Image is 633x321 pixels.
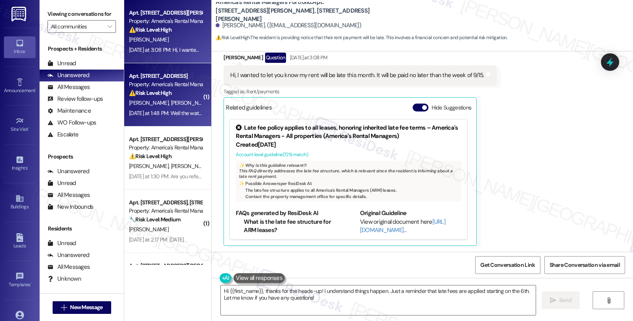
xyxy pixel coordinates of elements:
div: Related guidelines [226,104,272,115]
div: Property: America's Rental Managers Portfolio [129,80,202,89]
div: This FAQ directly addresses the late fee structure, which is relevant since the resident is infor... [236,161,461,202]
div: [DATE] at 1:48 PM: Well the water was turned off however no one ever let me know anything in rega... [129,110,478,117]
div: Unanswered [47,71,89,79]
li: The late fee structure applies to all America's Rental Managers (ARM) leases. For specific detail... [244,238,337,281]
label: Hide Suggestions [432,104,472,112]
li: Contact the property management office for specific details. [245,194,458,199]
div: Property: America's Rental Managers Portfolio [129,144,202,152]
div: Tagged as: [224,86,497,97]
span: • [27,164,28,170]
input: All communities [51,20,103,33]
div: [DATE] at 3:08 PM [288,53,328,62]
div: Apt. [STREET_ADDRESS][PERSON_NAME], [STREET_ADDRESS][PERSON_NAME] [129,9,202,17]
div: Unread [47,179,76,187]
label: Viewing conversations for [47,8,116,20]
div: Late fee policy applies to all leases, honoring inherited late fee terms – America's Rental Manag... [236,124,461,141]
span: [PERSON_NAME] [171,99,210,106]
div: Escalate [47,130,78,139]
div: Apt. [STREET_ADDRESS][GEOGRAPHIC_DATA][STREET_ADDRESS] [129,262,202,270]
div: Unanswered [47,167,89,176]
a: Site Visit • [4,114,36,136]
div: Apt. [STREET_ADDRESS][PERSON_NAME][PERSON_NAME] [129,135,202,144]
button: Get Conversation Link [475,256,540,274]
span: Send [559,296,571,304]
li: What is the late fee structure for ARM leases? [244,218,337,235]
b: FAQs generated by ResiDesk AI [236,209,318,217]
a: Templates • [4,270,36,291]
button: Share Conversation via email [544,256,625,274]
div: Unanswered [47,251,89,259]
div: Property: America's Rental Managers Portfolio [129,207,202,215]
span: • [30,281,32,286]
div: Prospects [40,153,124,161]
span: Share Conversation via email [550,261,620,269]
div: [DATE] at 1:30 PM: Are you referring to the giant mold issue or the electrical issue? [129,173,314,180]
i:  [108,23,112,30]
div: Question [265,53,286,62]
i:  [606,297,612,304]
span: Get Conversation Link [480,261,535,269]
div: Residents [40,225,124,233]
div: Hi, I wanted to let you know my rent will be late this month. It will be paid no later than the w... [230,71,484,79]
div: Apt. [STREET_ADDRESS] [129,72,202,80]
i:  [61,304,67,311]
strong: ⚠️ Risk Level: High [216,34,250,41]
div: Unread [47,59,76,68]
div: [PERSON_NAME]. ([EMAIL_ADDRESS][DOMAIN_NAME]) [216,21,361,30]
div: Property: America's Rental Managers Portfolio [129,17,202,25]
div: [PERSON_NAME] [224,53,497,65]
div: [DATE] at 2:17 PM: [DATE] [129,236,184,243]
a: Buildings [4,192,36,213]
strong: ⚠️ Risk Level: High [129,89,172,96]
span: • [28,125,30,131]
span: [PERSON_NAME] [129,99,171,106]
div: ✨ Why is this guideline relevant?: [239,162,458,168]
div: Unknown [47,275,81,283]
strong: 🔧 Risk Level: Medium [129,216,180,223]
a: Leads [4,231,36,252]
div: ✨ Possible Answer s per ResiDesk AI: [239,181,458,186]
div: [DATE] at 3:08 PM: Hi, I wanted to let you know my rent will be late this month. It will be paid ... [129,46,407,53]
div: WO Follow-ups [47,119,96,127]
button: Send [542,291,580,309]
div: Review follow-ups [47,95,103,103]
i:  [550,297,556,304]
span: [PERSON_NAME] [129,162,171,170]
div: Maintenance [47,107,91,115]
div: All Messages [47,83,90,91]
strong: ⚠️ Risk Level: High [129,26,172,33]
div: All Messages [47,263,90,271]
span: Rent/payments [246,88,280,95]
span: [PERSON_NAME] [171,162,210,170]
div: Created [DATE] [236,141,461,149]
div: Apt. [STREET_ADDRESS], [STREET_ADDRESS] [129,198,202,207]
button: New Message [53,301,111,314]
b: Original Guideline [360,209,407,217]
span: New Message [70,303,102,312]
a: Inbox [4,36,36,58]
div: All Messages [47,191,90,199]
textarea: Hi {{first_name}}, thanks for the heads-up! I understand things happen. Just a reminder that late... [221,285,536,315]
a: [URL][DOMAIN_NAME]… [360,218,445,234]
img: ResiDesk Logo [11,7,28,21]
div: Account level guideline ( 72 % match) [236,151,461,159]
span: : The resident is providing notice that their rent payment will be late. This involves a financia... [216,34,507,42]
a: Insights • [4,153,36,174]
span: [PERSON_NAME] [129,36,169,43]
span: [PERSON_NAME] [129,226,169,233]
strong: ⚠️ Risk Level: High [129,153,172,160]
div: Prospects + Residents [40,45,124,53]
span: • [35,87,36,92]
div: Unread [47,239,76,247]
li: The late fee structure applies to all America's Rental Managers (ARM) leases. [245,187,458,193]
div: New Inbounds [47,203,93,211]
div: View original document here [360,218,462,235]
